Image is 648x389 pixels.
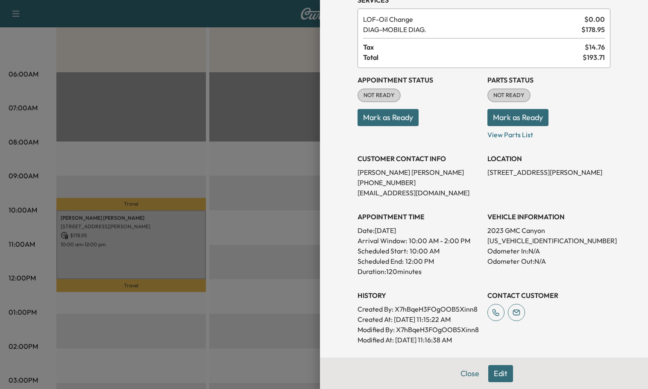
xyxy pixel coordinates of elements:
h3: Appointment Status [358,75,481,85]
h3: CUSTOMER CONTACT INFO [358,153,481,164]
p: Odometer In: N/A [487,246,610,256]
h3: History [358,290,481,301]
span: NOT READY [488,91,530,100]
span: $ 14.76 [585,42,605,52]
button: Close [455,365,485,382]
span: MOBILE DIAG. [363,24,578,35]
p: Date: [DATE] [358,225,481,236]
p: Scheduled Start: [358,246,408,256]
p: Duration: 120 minutes [358,266,481,277]
p: Created By : X7hBqeH3FOgOOB5Xinn8 [358,304,481,314]
h3: LOCATION [487,153,610,164]
p: [PHONE_NUMBER] [358,177,481,188]
span: $ 193.71 [583,52,605,62]
p: Odometer Out: N/A [487,256,610,266]
p: Scheduled End: [358,256,404,266]
span: Total [363,52,583,62]
button: Mark as Ready [487,109,548,126]
h3: VEHICLE INFORMATION [487,212,610,222]
p: [STREET_ADDRESS][PERSON_NAME] [487,167,610,177]
p: Modified At : [DATE] 11:16:38 AM [358,335,481,345]
h3: CONTACT CUSTOMER [487,290,610,301]
p: [US_VEHICLE_IDENTIFICATION_NUMBER] [487,236,610,246]
p: Arrival Window: [358,236,481,246]
p: View Parts List [487,126,610,140]
p: 2023 GMC Canyon [487,225,610,236]
button: Mark as Ready [358,109,419,126]
h3: Parts Status [487,75,610,85]
p: 10:00 AM [410,246,440,256]
h3: APPOINTMENT TIME [358,212,481,222]
span: Tax [363,42,585,52]
p: [PERSON_NAME] [PERSON_NAME] [358,167,481,177]
span: Oil Change [363,14,581,24]
span: NOT READY [358,91,400,100]
span: $ 178.95 [581,24,605,35]
p: [EMAIL_ADDRESS][DOMAIN_NAME] [358,188,481,198]
p: Modified By : X7hBqeH3FOgOOB5Xinn8 [358,324,481,335]
p: 12:00 PM [405,256,434,266]
span: 10:00 AM - 2:00 PM [409,236,470,246]
span: $ 0.00 [584,14,605,24]
button: Edit [488,365,513,382]
p: Created At : [DATE] 11:15:22 AM [358,314,481,324]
